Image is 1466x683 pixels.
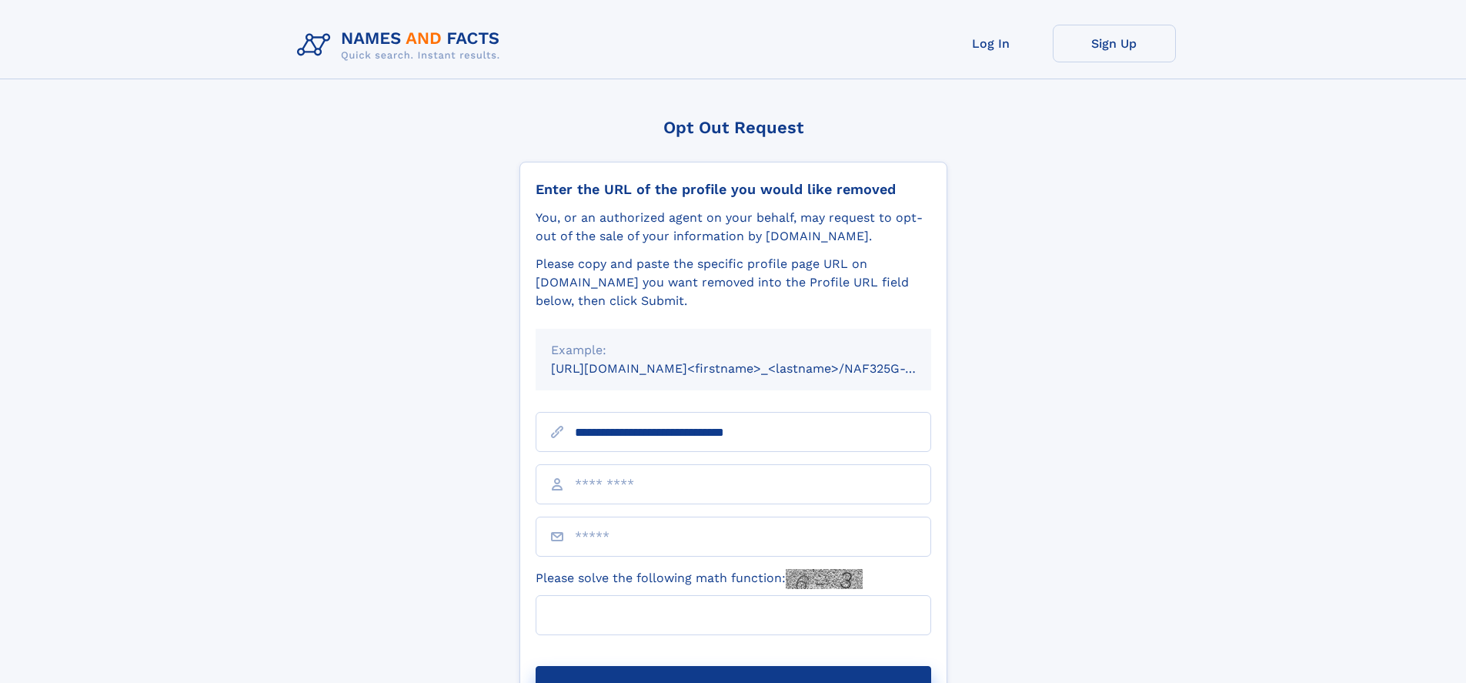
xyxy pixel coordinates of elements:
a: Sign Up [1053,25,1176,62]
label: Please solve the following math function: [536,569,863,589]
small: [URL][DOMAIN_NAME]<firstname>_<lastname>/NAF325G-xxxxxxxx [551,361,960,376]
div: Opt Out Request [519,118,947,137]
div: Please copy and paste the specific profile page URL on [DOMAIN_NAME] you want removed into the Pr... [536,255,931,310]
img: Logo Names and Facts [291,25,513,66]
a: Log In [930,25,1053,62]
div: You, or an authorized agent on your behalf, may request to opt-out of the sale of your informatio... [536,209,931,246]
div: Enter the URL of the profile you would like removed [536,181,931,198]
div: Example: [551,341,916,360]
